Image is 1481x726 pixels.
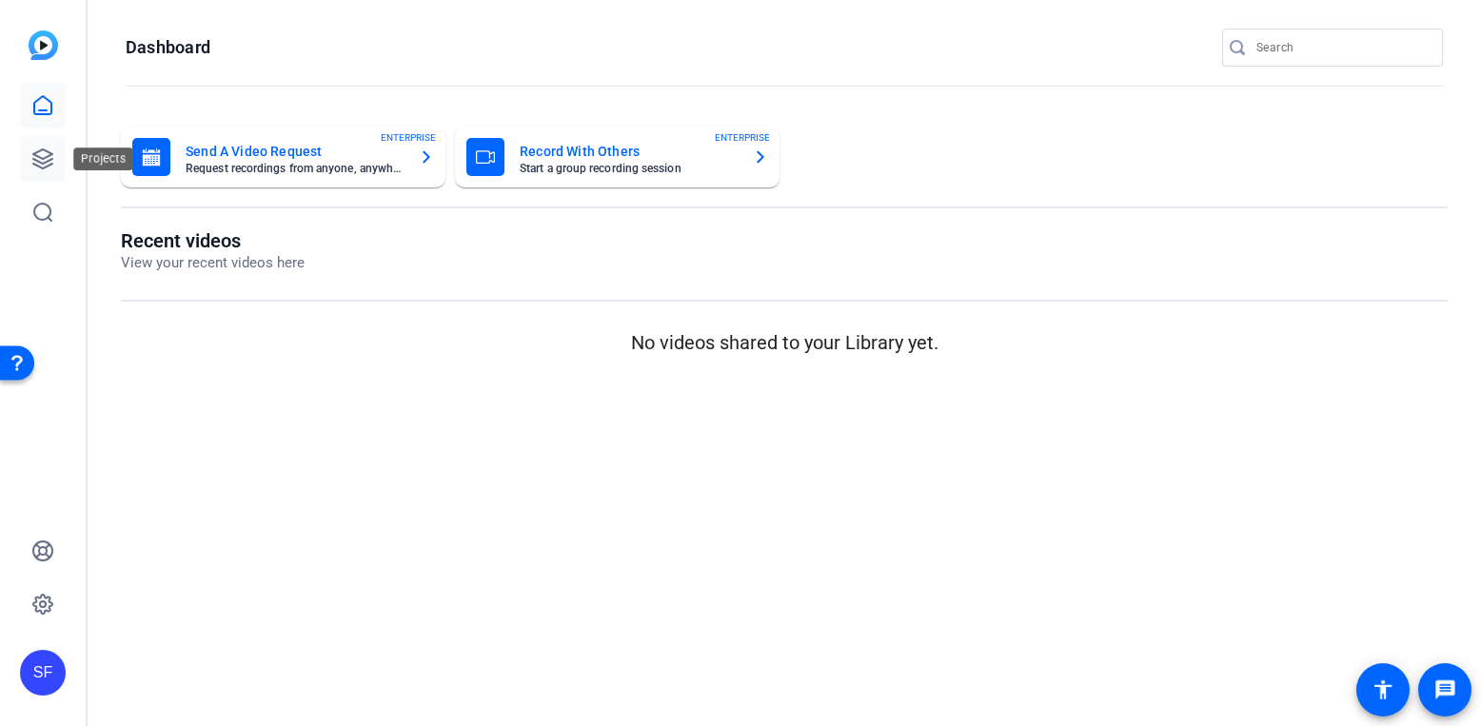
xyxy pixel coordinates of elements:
input: Search [1256,36,1428,59]
mat-card-title: Record With Others [520,140,738,163]
mat-icon: message [1433,678,1456,701]
mat-icon: accessibility [1372,678,1394,701]
div: SF [20,650,66,696]
mat-card-title: Send A Video Request [186,140,404,163]
div: Projects [73,147,133,170]
button: Send A Video RequestRequest recordings from anyone, anywhereENTERPRISE [121,127,445,187]
h1: Dashboard [126,36,210,59]
mat-card-subtitle: Start a group recording session [520,163,738,174]
p: No videos shared to your Library yet. [121,328,1448,357]
mat-card-subtitle: Request recordings from anyone, anywhere [186,163,404,174]
img: blue-gradient.svg [29,30,58,60]
p: View your recent videos here [121,252,305,274]
button: Record With OthersStart a group recording sessionENTERPRISE [455,127,780,187]
span: ENTERPRISE [715,130,770,145]
h1: Recent videos [121,229,305,252]
span: ENTERPRISE [381,130,436,145]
